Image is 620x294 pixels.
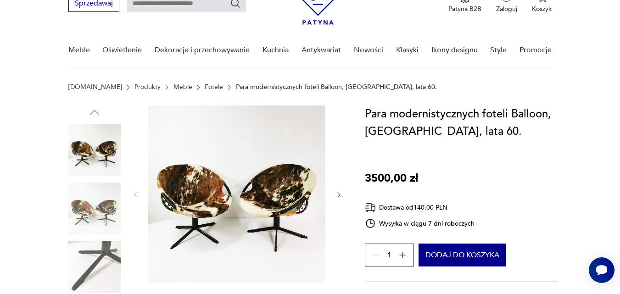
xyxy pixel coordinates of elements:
button: Dodaj do koszyka [419,244,506,266]
a: Promocje [519,33,552,68]
a: Fotele [205,83,223,91]
a: Meble [173,83,192,91]
a: [DOMAIN_NAME] [68,83,122,91]
p: 3500,00 zł [365,170,418,187]
a: Ikony designu [431,33,478,68]
a: Style [490,33,507,68]
iframe: Smartsupp widget button [589,257,614,283]
p: Koszyk [532,5,552,13]
a: Antykwariat [302,33,341,68]
p: Patyna B2B [448,5,481,13]
a: Klasyki [396,33,419,68]
a: Produkty [134,83,161,91]
a: Oświetlenie [102,33,142,68]
a: Dekoracje i przechowywanie [155,33,250,68]
h1: Para modernistycznych foteli Balloon, [GEOGRAPHIC_DATA], lata 60. [365,105,559,140]
a: Kuchnia [263,33,289,68]
img: Zdjęcie produktu Para modernistycznych foteli Balloon, Niemcy, lata 60. [148,105,325,283]
img: Zdjęcie produktu Para modernistycznych foteli Balloon, Niemcy, lata 60. [68,183,121,235]
img: Zdjęcie produktu Para modernistycznych foteli Balloon, Niemcy, lata 60. [68,241,121,293]
a: Meble [68,33,90,68]
a: Nowości [354,33,383,68]
p: Zaloguj [496,5,517,13]
a: Sprzedawaj [68,1,119,7]
div: Wysyłka w ciągu 7 dni roboczych [365,218,475,229]
p: Para modernistycznych foteli Balloon, [GEOGRAPHIC_DATA], lata 60. [236,83,437,91]
div: Dostawa od 140,00 PLN [365,202,475,213]
img: Ikona dostawy [365,202,376,213]
img: Zdjęcie produktu Para modernistycznych foteli Balloon, Niemcy, lata 60. [68,124,121,176]
span: 1 [387,252,391,258]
